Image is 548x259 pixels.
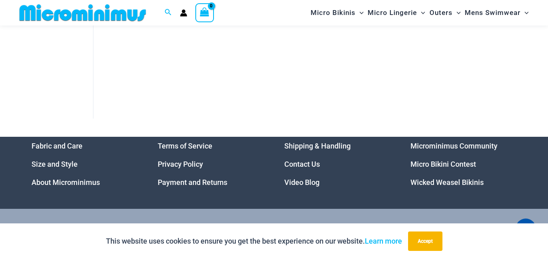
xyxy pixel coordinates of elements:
a: Contact Us [284,160,320,168]
a: Wicked Weasel Bikinis [410,178,484,187]
nav: Site Navigation [307,1,532,24]
span: Micro Lingerie [368,2,417,23]
nav: Menu [410,137,517,191]
img: MM SHOP LOGO FLAT [16,4,149,22]
span: Mens Swimwear [465,2,520,23]
a: Privacy Policy [158,160,203,168]
span: Menu Toggle [417,2,425,23]
p: This website uses cookies to ensure you get the best experience on our website. [106,235,402,247]
a: Shipping & Handling [284,142,351,150]
a: Terms of Service [158,142,212,150]
aside: Footer Widget 4 [410,137,517,191]
a: About Microminimus [32,178,100,187]
aside: Footer Widget 3 [284,137,391,191]
nav: Menu [32,137,138,191]
a: Account icon link [180,9,187,17]
span: Menu Toggle [355,2,364,23]
a: OutersMenu ToggleMenu Toggle [427,2,463,23]
span: Menu Toggle [453,2,461,23]
span: Micro Bikinis [311,2,355,23]
a: Size and Style [32,160,78,168]
a: Payment and Returns [158,178,227,187]
a: Micro Bikini Contest [410,160,476,168]
a: Microminimus Community [410,142,497,150]
a: Micro LingerieMenu ToggleMenu Toggle [366,2,427,23]
nav: Menu [158,137,264,191]
aside: Footer Widget 1 [32,137,138,191]
a: View Shopping Cart, empty [195,3,214,22]
a: Micro BikinisMenu ToggleMenu Toggle [309,2,366,23]
aside: Footer Widget 2 [158,137,264,191]
button: Accept [408,231,442,251]
a: Search icon link [165,8,172,18]
a: Fabric and Care [32,142,83,150]
a: Learn more [365,237,402,245]
nav: Menu [284,137,391,191]
a: Mens SwimwearMenu ToggleMenu Toggle [463,2,531,23]
a: Video Blog [284,178,319,187]
span: Menu Toggle [520,2,529,23]
span: Outers [430,2,453,23]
